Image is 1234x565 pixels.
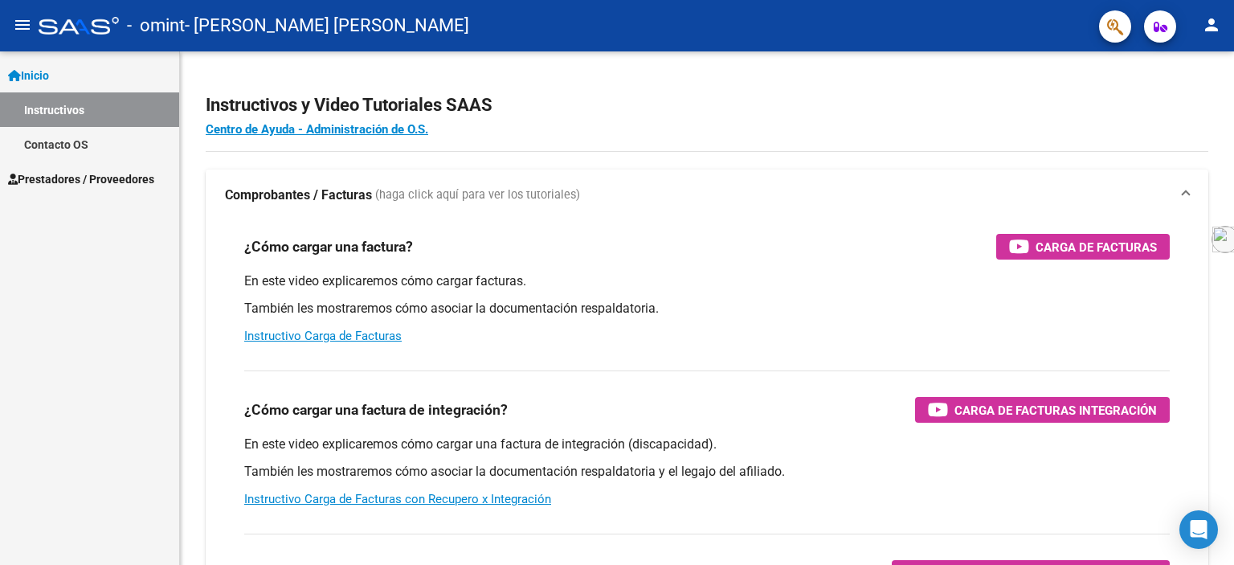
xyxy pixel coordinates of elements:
[1202,15,1221,35] mat-icon: person
[996,234,1170,260] button: Carga de Facturas
[225,186,372,204] strong: Comprobantes / Facturas
[244,329,402,343] a: Instructivo Carga de Facturas
[244,463,1170,481] p: También les mostraremos cómo asociar la documentación respaldatoria y el legajo del afiliado.
[244,436,1170,453] p: En este video explicaremos cómo cargar una factura de integración (discapacidad).
[206,90,1208,121] h2: Instructivos y Video Tutoriales SAAS
[915,397,1170,423] button: Carga de Facturas Integración
[1179,510,1218,549] div: Open Intercom Messenger
[244,492,551,506] a: Instructivo Carga de Facturas con Recupero x Integración
[1036,237,1157,257] span: Carga de Facturas
[185,8,469,43] span: - [PERSON_NAME] [PERSON_NAME]
[13,15,32,35] mat-icon: menu
[244,300,1170,317] p: También les mostraremos cómo asociar la documentación respaldatoria.
[244,272,1170,290] p: En este video explicaremos cómo cargar facturas.
[206,170,1208,221] mat-expansion-panel-header: Comprobantes / Facturas (haga click aquí para ver los tutoriales)
[127,8,185,43] span: - omint
[206,122,428,137] a: Centro de Ayuda - Administración de O.S.
[244,235,413,258] h3: ¿Cómo cargar una factura?
[954,400,1157,420] span: Carga de Facturas Integración
[8,67,49,84] span: Inicio
[8,170,154,188] span: Prestadores / Proveedores
[375,186,580,204] span: (haga click aquí para ver los tutoriales)
[244,399,508,421] h3: ¿Cómo cargar una factura de integración?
